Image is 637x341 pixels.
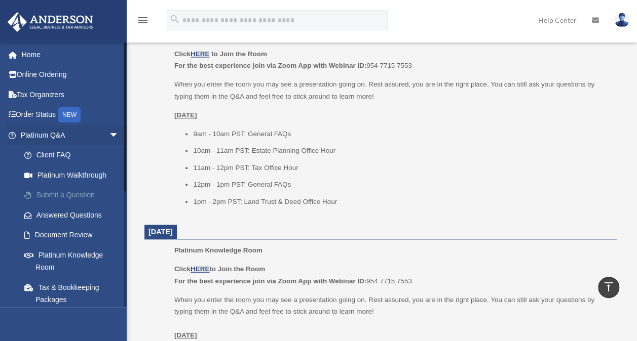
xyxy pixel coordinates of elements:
i: search [169,14,180,25]
a: Platinum Knowledge Room [14,245,129,277]
b: to Join the Room [211,50,267,58]
p: 954 7715 7553 [174,263,610,287]
li: 1pm - 2pm PST: Land Trust & Deed Office Hour [193,196,610,208]
li: 12pm - 1pm PST: General FAQs [193,179,610,191]
a: Client FAQ [14,145,134,165]
span: [DATE] [148,228,173,236]
img: User Pic [614,13,629,27]
a: Order StatusNEW [7,105,134,125]
b: Click [174,50,211,58]
a: menu [137,18,149,26]
a: Answered Questions [14,205,134,225]
a: Submit a Question [14,185,134,205]
a: Platinum Q&Aarrow_drop_down [7,125,134,145]
li: 11am - 12pm PST: Tax Office Hour [193,162,610,174]
li: 9am - 10am PST: General FAQs [193,128,610,140]
a: Tax Organizers [7,84,134,105]
b: For the best experience join via Zoom App with Webinar ID: [174,277,366,285]
a: vertical_align_top [598,277,619,298]
a: HERE [191,50,209,58]
li: 10am - 11am PST: Estate Planning Office Hour [193,145,610,157]
a: Home [7,45,134,65]
img: Anderson Advisors Platinum Portal [5,12,96,32]
i: menu [137,14,149,26]
b: For the best experience join via Zoom App with Webinar ID: [174,62,366,69]
b: Click to Join the Room [174,265,265,273]
a: Platinum Walkthrough [14,165,134,185]
span: arrow_drop_down [109,125,129,146]
a: Online Ordering [7,65,134,85]
u: [DATE] [174,331,197,339]
a: Document Review [14,225,134,245]
span: Platinum Knowledge Room [174,246,263,254]
p: When you enter the room you may see a presentation going on. Rest assured, you are in the right p... [174,78,610,102]
a: Tax & Bookkeeping Packages [14,277,134,310]
div: NEW [58,107,81,122]
a: HERE [191,265,209,273]
p: 954 7715 7553 [174,48,610,72]
u: [DATE] [174,111,197,119]
i: vertical_align_top [603,281,615,293]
